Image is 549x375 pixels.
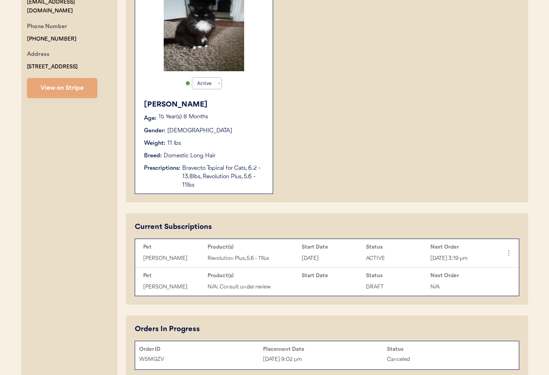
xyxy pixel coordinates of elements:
[263,346,387,352] div: Placement Date
[27,35,76,44] div: [PHONE_NUMBER]
[263,355,387,364] div: [DATE] 9:02 pm
[167,139,181,148] div: 11 lbs
[144,164,180,173] div: Prescriptions:
[144,152,162,160] div: Breed:
[167,127,232,135] div: [DEMOGRAPHIC_DATA]
[366,244,426,250] div: Status
[144,127,165,135] div: Gender:
[366,272,426,279] div: Status
[139,355,263,364] div: W5MGZV
[139,346,263,352] div: Order ID
[430,244,491,250] div: Next Order
[27,78,97,98] button: View on Stripe
[387,355,511,364] div: Canceled
[208,254,298,263] div: Revolution Plus, 5.6 - 11lbs
[302,244,362,250] div: Start Date
[135,222,212,233] div: Current Subscriptions
[302,254,362,263] div: [DATE]
[366,254,426,263] div: ACTIVE
[27,50,49,60] div: Address
[430,254,491,263] div: [DATE] 3:19 pm
[387,346,511,352] div: Status
[366,282,426,292] div: DRAFT
[144,99,265,110] div: [PERSON_NAME]
[158,114,265,120] p: 15 Year(s) 8 Months
[302,272,362,279] div: Start Date
[208,282,298,292] div: N/A: Consult under review
[143,282,204,292] div: [PERSON_NAME]
[144,139,165,148] div: Weight:
[208,272,298,279] div: Product(s)
[27,62,78,72] div: [STREET_ADDRESS]
[27,22,67,32] div: Phone Number
[143,272,204,279] div: Pet
[208,244,298,250] div: Product(s)
[182,164,265,190] div: Bravecto Topical for Cats, 6.2 - 13.8lbs, Revolution Plus, 5.6 - 11lbs
[143,254,204,263] div: [PERSON_NAME]
[135,324,200,335] div: Orders In Progress
[430,272,491,279] div: Next Order
[164,152,216,160] div: Domestic Long Hair
[430,282,491,292] div: N/A
[143,244,204,250] div: Pet
[144,114,156,123] div: Age:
